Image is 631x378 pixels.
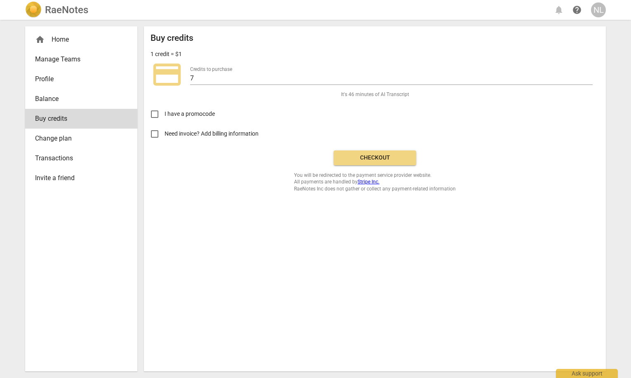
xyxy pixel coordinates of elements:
[35,153,121,163] span: Transactions
[25,109,137,129] a: Buy credits
[35,94,121,104] span: Balance
[35,74,121,84] span: Profile
[570,2,584,17] a: Help
[25,2,88,18] a: LogoRaeNotes
[35,114,121,124] span: Buy credits
[591,2,606,17] button: NL
[341,91,409,98] span: It's 46 minutes of AI Transcript
[25,148,137,168] a: Transactions
[151,50,182,59] p: 1 credit = $1
[25,49,137,69] a: Manage Teams
[151,33,193,43] h2: Buy credits
[45,4,88,16] h2: RaeNotes
[35,134,121,143] span: Change plan
[25,2,42,18] img: Logo
[165,129,260,138] span: Need invoice? Add billing information
[358,179,379,185] a: Stripe Inc.
[25,168,137,188] a: Invite a friend
[35,173,121,183] span: Invite a friend
[25,30,137,49] div: Home
[340,154,410,162] span: Checkout
[294,172,456,193] span: You will be redirected to the payment service provider website. All payments are handled by RaeNo...
[151,58,184,91] span: credit_card
[556,369,618,378] div: Ask support
[25,129,137,148] a: Change plan
[165,110,215,118] span: I have a promocode
[25,89,137,109] a: Balance
[35,54,121,64] span: Manage Teams
[572,5,582,15] span: help
[35,35,121,45] div: Home
[334,150,416,165] button: Checkout
[190,67,232,72] label: Credits to purchase
[25,69,137,89] a: Profile
[35,35,45,45] span: home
